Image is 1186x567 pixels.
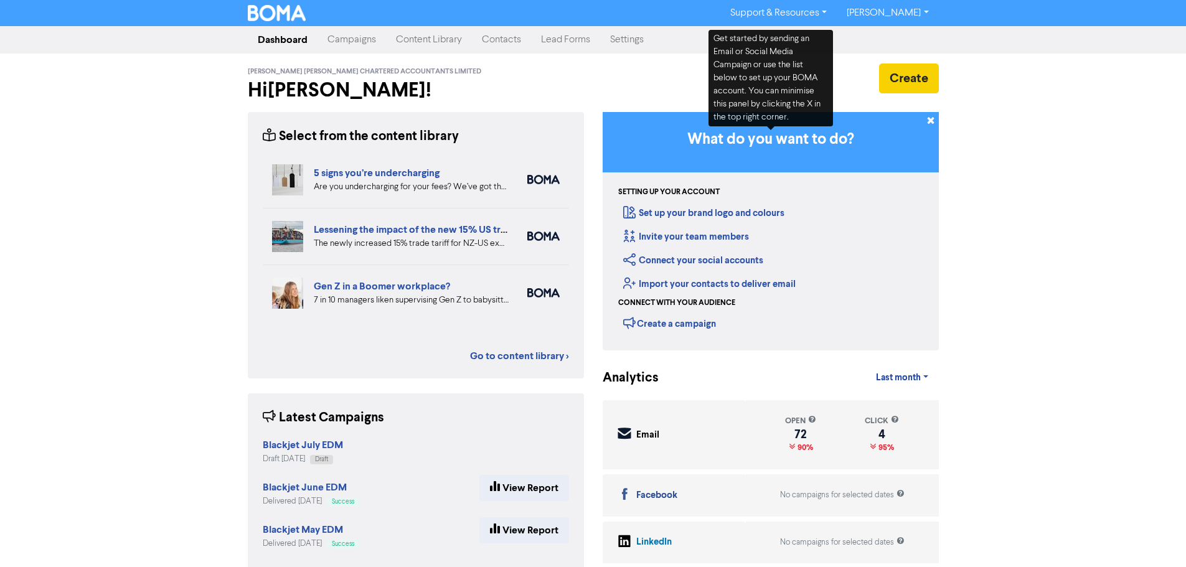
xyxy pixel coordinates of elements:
div: Latest Campaigns [263,408,384,428]
strong: Blackjet June EDM [263,481,347,494]
span: Success [332,541,354,547]
div: Getting Started in BOMA [603,112,939,350]
a: Lessening the impact of the new 15% US trade tariff [314,223,542,236]
div: LinkedIn [636,535,672,550]
span: [PERSON_NAME] [PERSON_NAME] Chartered Accountants Limited [248,67,481,76]
a: Settings [600,27,654,52]
a: Blackjet July EDM [263,441,343,451]
a: Contacts [472,27,531,52]
span: 90% [795,443,813,452]
div: Email [636,428,659,443]
h2: Hi [PERSON_NAME] ! [248,78,584,102]
div: Delivered [DATE] [263,538,359,550]
div: Are you undercharging for your fees? We’ve got the five warning signs that can help you diagnose ... [314,180,509,194]
span: 95% [876,443,894,452]
button: Create [879,63,939,93]
h3: What do you want to do? [621,131,920,149]
img: BOMA Logo [248,5,306,21]
a: Blackjet June EDM [263,483,347,493]
a: View Report [479,517,569,543]
div: 4 [865,429,899,439]
span: Last month [876,372,921,383]
img: boma_accounting [527,175,560,184]
a: Connect your social accounts [623,255,763,266]
iframe: Chat Widget [1124,507,1186,567]
a: Go to content library > [470,349,569,363]
span: Draft [315,456,328,462]
div: Facebook [636,489,677,503]
div: Delivered [DATE] [263,495,359,507]
div: Draft [DATE] [263,453,343,465]
div: No campaigns for selected dates [780,537,905,548]
div: 72 [785,429,816,439]
div: Setting up your account [618,187,720,198]
a: Invite your team members [623,231,749,243]
div: 7 in 10 managers liken supervising Gen Z to babysitting or parenting. But is your people manageme... [314,294,509,307]
img: boma [527,232,560,241]
a: 5 signs you’re undercharging [314,167,440,179]
a: Dashboard [248,27,318,52]
a: [PERSON_NAME] [837,3,938,23]
a: Blackjet May EDM [263,525,343,535]
strong: Blackjet May EDM [263,523,343,536]
div: Connect with your audience [618,298,735,309]
div: The newly increased 15% trade tariff for NZ-US exports could well have a major impact on your mar... [314,237,509,250]
div: Get started by sending an Email or Social Media Campaign or use the list below to set up your BOM... [708,30,833,126]
a: Campaigns [318,27,386,52]
a: Lead Forms [531,27,600,52]
a: Import your contacts to deliver email [623,278,796,290]
a: Last month [866,365,938,390]
div: open [785,415,816,427]
img: boma [527,288,560,298]
a: View Report [479,475,569,501]
div: Analytics [603,368,643,388]
a: Set up your brand logo and colours [623,207,784,219]
div: Select from the content library [263,127,459,146]
div: No campaigns for selected dates [780,489,905,501]
strong: Blackjet July EDM [263,439,343,451]
div: click [865,415,899,427]
div: Create a campaign [623,314,716,332]
a: Gen Z in a Boomer workplace? [314,280,450,293]
a: Content Library [386,27,472,52]
a: Support & Resources [720,3,837,23]
span: Success [332,499,354,505]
